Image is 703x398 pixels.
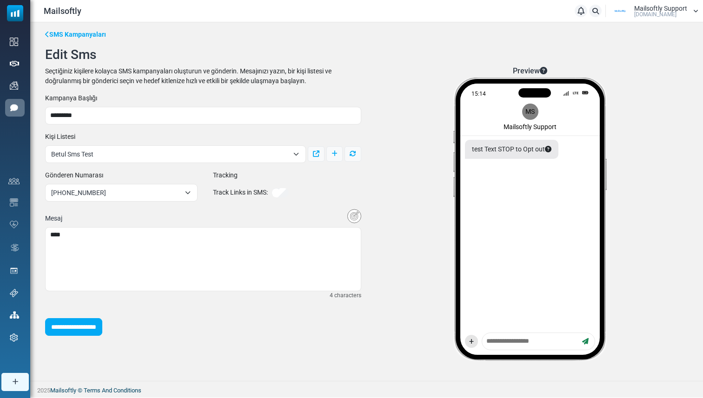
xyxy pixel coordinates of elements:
span: [DOMAIN_NAME] [634,12,676,17]
img: settings-icon.svg [10,333,18,342]
span: +18665787632 [51,187,180,198]
div: test Text STOP to Opt out [465,140,558,159]
a: Terms And Conditions [84,387,141,394]
img: workflow.svg [10,242,20,253]
img: campaigns-icon.png [10,81,18,90]
div: Seçtiğiniz kişilere kolayca SMS kampanyaları oluşturun ve gönderin. Mesajınızı yazın, bir kişi li... [45,66,361,86]
img: sms-icon-active.png [10,104,18,112]
label: Kişi Listesi [45,132,75,142]
span: translation missing: tr.layouts.footer.terms_and_conditions [84,387,141,394]
a: SMS Kampanyaları [45,30,106,39]
div: Track Links in SMS: [213,184,361,202]
img: email-templates-icon.svg [10,198,18,207]
label: Tracking [213,170,238,180]
img: landing_pages.svg [10,267,18,275]
img: contacts-icon.svg [8,178,20,184]
i: To respect recipients' preferences and comply with messaging regulations, an unsubscribe option i... [545,146,551,152]
img: Insert Variable [347,209,361,223]
span: LTE [573,91,578,96]
div: 15:14 [471,90,559,96]
label: Gönderen Numarası [45,170,103,180]
span: translation missing: tr.translations.sms_campaign_form.edit_sms [45,47,96,62]
input: On [272,188,289,197]
a: Mailsoftly © [50,387,82,394]
img: support-icon.svg [10,289,18,297]
img: dashboard-icon.svg [10,38,18,46]
img: User Logo [609,4,632,18]
span: Mailsoftly [44,5,81,17]
img: domain-health-icon.svg [10,221,18,228]
span: +18665787632 [45,184,198,202]
a: User Logo Mailsoftly Support [DOMAIN_NAME] [609,4,698,18]
span: Betul Sms Test [51,149,289,160]
span: Mailsoftly Support [634,5,687,12]
small: 4 characters [330,291,361,300]
div: Mesaj [45,214,62,223]
label: Kampanya Başlığı [45,93,97,103]
span: Betul Sms Test [45,145,306,163]
footer: 2025 [30,381,703,398]
i: This is a visual preview of how your message may appear on a phone. The appearance may vary depen... [540,67,547,74]
img: mailsoftly_icon_blue_white.svg [7,5,23,21]
h6: Preview [513,66,547,75]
